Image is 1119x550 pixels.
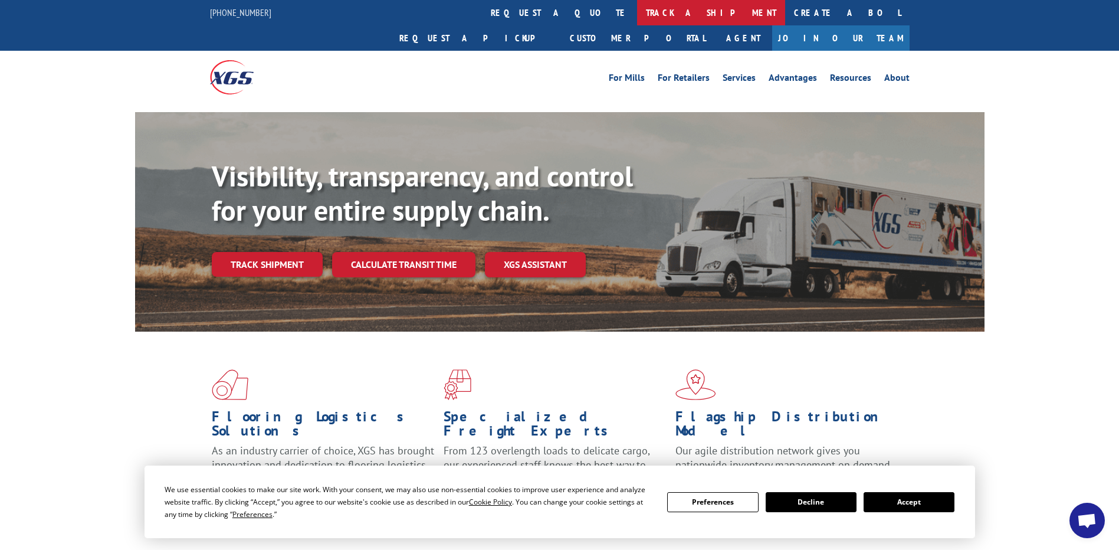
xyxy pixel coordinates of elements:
[210,6,271,18] a: [PHONE_NUMBER]
[658,73,710,86] a: For Retailers
[675,369,716,400] img: xgs-icon-flagship-distribution-model-red
[772,25,910,51] a: Join Our Team
[561,25,714,51] a: Customer Portal
[864,492,954,512] button: Accept
[444,410,667,444] h1: Specialized Freight Experts
[1069,503,1105,538] a: Open chat
[145,466,975,538] div: Cookie Consent Prompt
[766,492,857,512] button: Decline
[212,158,633,228] b: Visibility, transparency, and control for your entire supply chain.
[714,25,772,51] a: Agent
[212,252,323,277] a: Track shipment
[444,369,471,400] img: xgs-icon-focused-on-flooring-red
[675,410,898,444] h1: Flagship Distribution Model
[667,492,758,512] button: Preferences
[212,444,434,486] span: As an industry carrier of choice, XGS has brought innovation and dedication to flooring logistics...
[485,252,586,277] a: XGS ASSISTANT
[675,444,892,472] span: Our agile distribution network gives you nationwide inventory management on demand.
[165,483,653,520] div: We use essential cookies to make our site work. With your consent, we may also use non-essential ...
[212,410,435,444] h1: Flooring Logistics Solutions
[830,73,871,86] a: Resources
[609,73,645,86] a: For Mills
[212,369,248,400] img: xgs-icon-total-supply-chain-intelligence-red
[232,509,273,519] span: Preferences
[469,497,512,507] span: Cookie Policy
[723,73,756,86] a: Services
[332,252,475,277] a: Calculate transit time
[444,444,667,496] p: From 123 overlength loads to delicate cargo, our experienced staff knows the best way to move you...
[769,73,817,86] a: Advantages
[390,25,561,51] a: Request a pickup
[884,73,910,86] a: About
